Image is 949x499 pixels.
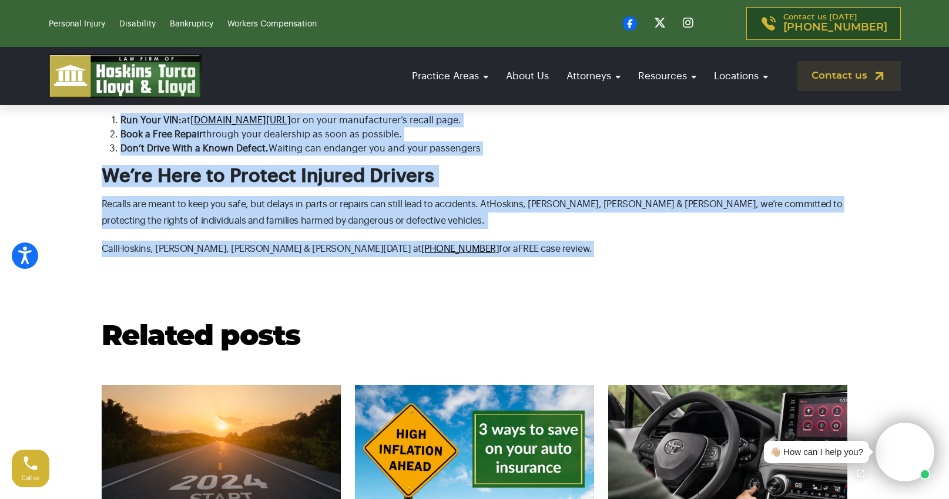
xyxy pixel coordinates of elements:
[203,130,402,139] span: through your dealership as soon as possible.
[849,461,873,485] a: Open chat
[22,475,40,481] span: Call us
[102,322,848,353] h2: Related posts
[170,20,213,28] a: Bankruptcy
[783,22,887,33] span: [PHONE_NUMBER]
[49,20,105,28] a: Personal Injury
[102,165,848,187] h2: We’re Here to Protect Injured Drivers
[783,14,887,33] p: Contact us [DATE]
[119,20,156,28] a: Disability
[102,244,118,254] span: Call
[190,116,291,125] a: [DOMAIN_NAME][URL]
[499,244,518,254] span: for a
[561,59,626,93] a: Attorneys
[118,244,384,254] span: Hoskins, [PERSON_NAME], [PERSON_NAME] & [PERSON_NAME]
[269,144,481,153] span: Waiting can endanger you and your passengers
[406,59,494,93] a: Practice Areas
[500,59,555,93] a: About Us
[421,244,499,254] a: [PHONE_NUMBER]
[770,446,863,459] div: 👋🏼 How can I help you?
[708,59,774,93] a: Locations
[589,244,592,254] span: .
[120,130,203,139] span: Book a Free Repair
[383,244,421,254] span: [DATE] at
[182,116,461,125] span: at or on your manufacturer’s recall page.
[797,61,901,91] a: Contact us
[227,20,317,28] a: Workers Compensation
[489,200,756,209] span: Hoskins, [PERSON_NAME], [PERSON_NAME] & [PERSON_NAME]
[518,244,589,254] span: FREE case review
[632,59,702,93] a: Resources
[120,144,269,153] span: Don’t Drive With a Known Defect.
[102,200,843,225] span: Recalls are meant to keep you safe, but delays in parts or repairs can still lead to accidents. A...
[49,54,202,98] img: logo
[746,7,901,40] a: Contact us [DATE][PHONE_NUMBER]
[120,116,182,125] span: Run Your VIN:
